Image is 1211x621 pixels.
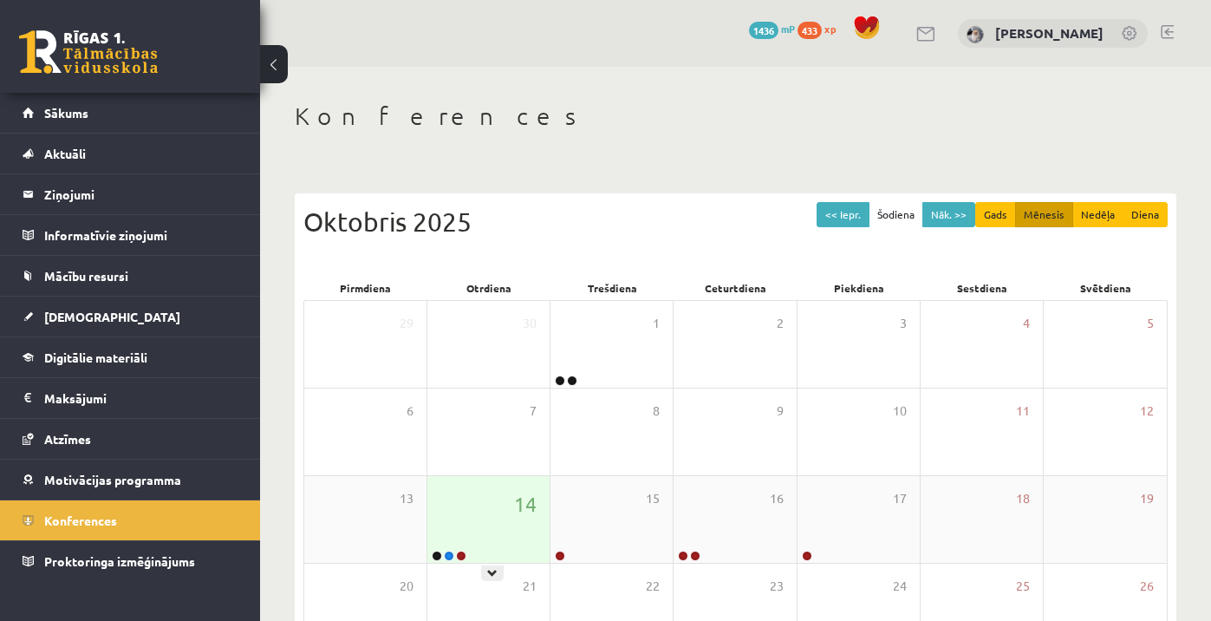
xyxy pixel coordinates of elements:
[646,577,660,596] span: 22
[550,276,674,300] div: Trešdiena
[646,489,660,508] span: 15
[514,489,537,519] span: 14
[44,378,238,418] legend: Maksājumi
[44,174,238,214] legend: Ziņojumi
[400,577,413,596] span: 20
[900,314,907,333] span: 3
[530,402,537,421] span: 7
[777,402,784,421] span: 9
[400,489,413,508] span: 13
[893,577,907,596] span: 24
[523,577,537,596] span: 21
[23,460,238,500] a: Motivācijas programma
[1147,314,1154,333] span: 5
[824,22,836,36] span: xp
[653,314,660,333] span: 1
[1072,202,1123,227] button: Nedēļa
[749,22,778,39] span: 1436
[1023,314,1030,333] span: 4
[1123,202,1168,227] button: Diena
[23,297,238,337] a: [DEMOGRAPHIC_DATA]
[1016,577,1030,596] span: 25
[798,22,822,39] span: 433
[295,101,1176,131] h1: Konferences
[893,402,907,421] span: 10
[44,268,128,284] span: Mācību resursi
[23,337,238,377] a: Digitālie materiāli
[23,134,238,173] a: Aktuāli
[44,472,181,487] span: Motivācijas programma
[777,314,784,333] span: 2
[44,513,117,528] span: Konferences
[869,202,923,227] button: Šodiena
[44,146,86,161] span: Aktuāli
[44,553,195,569] span: Proktoringa izmēģinājums
[770,577,784,596] span: 23
[23,174,238,214] a: Ziņojumi
[975,202,1016,227] button: Gads
[674,276,797,300] div: Ceturtdiena
[798,276,921,300] div: Piekdiena
[23,500,238,540] a: Konferences
[798,22,844,36] a: 433 xp
[303,202,1168,241] div: Oktobris 2025
[922,202,975,227] button: Nāk. >>
[1140,489,1154,508] span: 19
[23,378,238,418] a: Maksājumi
[426,276,550,300] div: Otrdiena
[303,276,426,300] div: Pirmdiena
[23,541,238,581] a: Proktoringa izmēģinājums
[1016,402,1030,421] span: 11
[1140,402,1154,421] span: 12
[770,489,784,508] span: 16
[1016,489,1030,508] span: 18
[407,402,413,421] span: 6
[749,22,795,36] a: 1436 mP
[523,314,537,333] span: 30
[19,30,158,74] a: Rīgas 1. Tālmācības vidusskola
[400,314,413,333] span: 29
[1140,577,1154,596] span: 26
[967,26,984,43] img: Emīlija Kajaka
[653,402,660,421] span: 8
[44,350,147,365] span: Digitālie materiāli
[23,256,238,296] a: Mācību resursi
[781,22,795,36] span: mP
[44,105,88,121] span: Sākums
[23,93,238,133] a: Sākums
[23,215,238,255] a: Informatīvie ziņojumi
[44,309,180,324] span: [DEMOGRAPHIC_DATA]
[1045,276,1168,300] div: Svētdiena
[1015,202,1073,227] button: Mēnesis
[995,24,1104,42] a: [PERSON_NAME]
[23,419,238,459] a: Atzīmes
[921,276,1044,300] div: Sestdiena
[44,431,91,447] span: Atzīmes
[817,202,869,227] button: << Iepr.
[44,215,238,255] legend: Informatīvie ziņojumi
[893,489,907,508] span: 17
